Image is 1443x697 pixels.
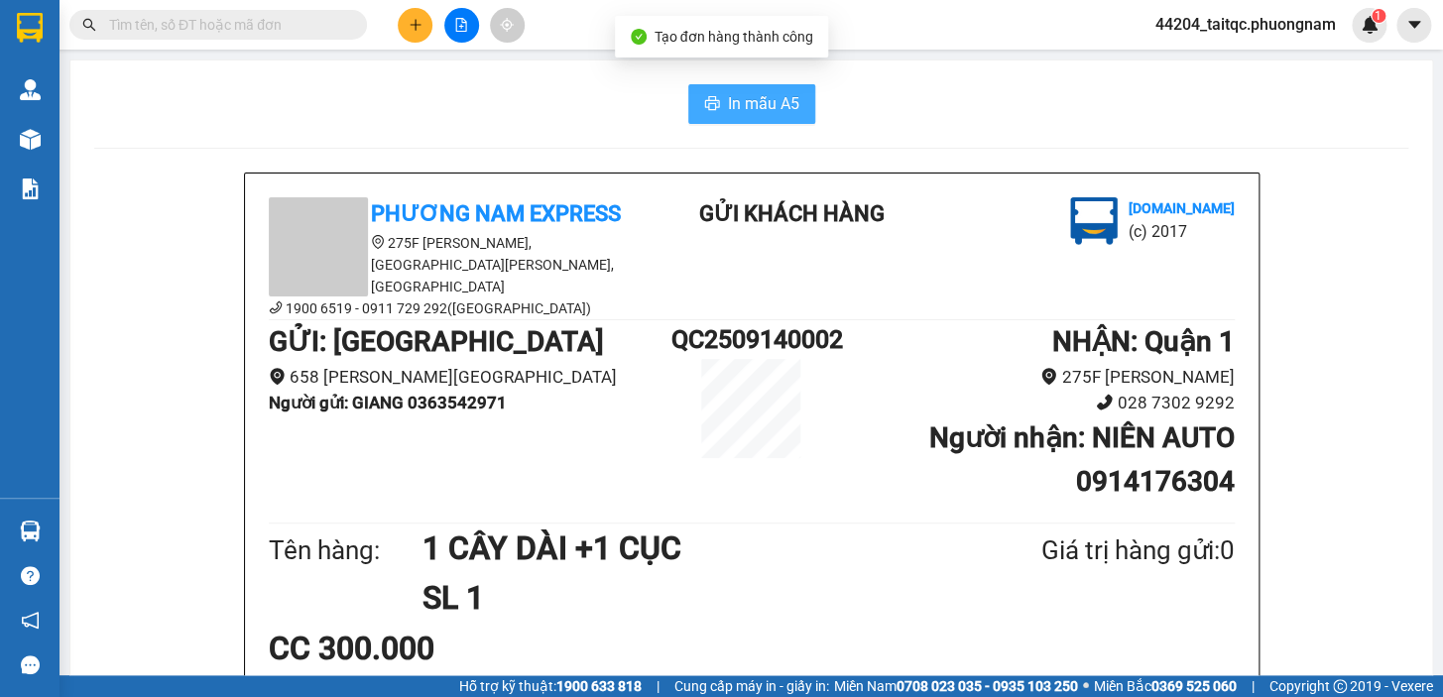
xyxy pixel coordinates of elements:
span: environment [269,368,286,385]
b: GỬI : [GEOGRAPHIC_DATA] [269,325,604,358]
b: [DOMAIN_NAME] [1128,200,1234,216]
span: message [21,655,40,674]
span: copyright [1333,679,1347,693]
b: Phương Nam Express [25,128,109,256]
li: (c) 2017 [1128,219,1234,244]
img: solution-icon [20,178,41,199]
span: Tạo đơn hàng thành công [655,29,813,45]
span: file-add [454,18,468,32]
b: Người nhận : NIÊN AUTO 0914176304 [928,421,1234,498]
li: 275F [PERSON_NAME] [832,364,1235,391]
button: plus [398,8,432,43]
button: file-add [444,8,479,43]
div: Giá trị hàng gửi: 0 [944,530,1234,571]
span: printer [704,95,720,114]
li: 1900 6519 - 0911 729 292([GEOGRAPHIC_DATA]) [269,297,626,319]
span: environment [1040,368,1057,385]
span: environment [371,235,385,249]
b: Người gửi : GIANG 0363542971 [269,393,507,412]
img: logo-vxr [17,13,43,43]
span: phone [269,300,283,314]
span: | [1252,675,1255,697]
img: logo.jpg [1070,197,1118,245]
button: printerIn mẫu A5 [688,84,815,124]
li: (c) 2017 [167,94,273,119]
img: warehouse-icon [20,79,41,100]
input: Tìm tên, số ĐT hoặc mã đơn [109,14,343,36]
img: warehouse-icon [20,129,41,150]
span: check-circle [631,29,647,45]
span: Cung cấp máy in - giấy in: [674,675,829,697]
img: warehouse-icon [20,521,41,541]
button: caret-down [1396,8,1431,43]
b: NHẬN : Quận 1 [1051,325,1234,358]
span: notification [21,611,40,630]
strong: 0708 023 035 - 0935 103 250 [897,678,1078,694]
sup: 1 [1372,9,1385,23]
img: icon-new-feature [1361,16,1379,34]
span: Miền Nam [834,675,1078,697]
span: Hỗ trợ kỹ thuật: [459,675,642,697]
span: aim [500,18,514,32]
span: In mẫu A5 [728,91,799,116]
span: | [657,675,660,697]
span: Miền Bắc [1094,675,1237,697]
span: caret-down [1405,16,1423,34]
div: CC 300.000 [269,624,587,673]
h1: 1 CÂY DÀI +1 CỤC [422,523,944,573]
span: phone [1096,394,1113,410]
span: ⚪️ [1083,682,1089,690]
li: 275F [PERSON_NAME], [GEOGRAPHIC_DATA][PERSON_NAME], [GEOGRAPHIC_DATA] [269,232,626,297]
span: plus [409,18,422,32]
b: [DOMAIN_NAME] [167,75,273,91]
h1: SL 1 [422,573,944,623]
img: logo.jpg [215,25,263,72]
strong: 1900 633 818 [556,678,642,694]
b: Gửi khách hàng [699,201,885,226]
span: question-circle [21,566,40,585]
b: Gửi khách hàng [122,29,196,122]
b: Phương Nam Express [371,201,621,226]
div: Tên hàng: [269,530,423,571]
h1: QC2509140002 [670,320,831,359]
li: 658 [PERSON_NAME][GEOGRAPHIC_DATA] [269,364,671,391]
span: 1 [1375,9,1382,23]
button: aim [490,8,525,43]
span: search [82,18,96,32]
strong: 0369 525 060 [1151,678,1237,694]
li: 028 7302 9292 [832,390,1235,416]
span: 44204_taitqc.phuongnam [1140,12,1352,37]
